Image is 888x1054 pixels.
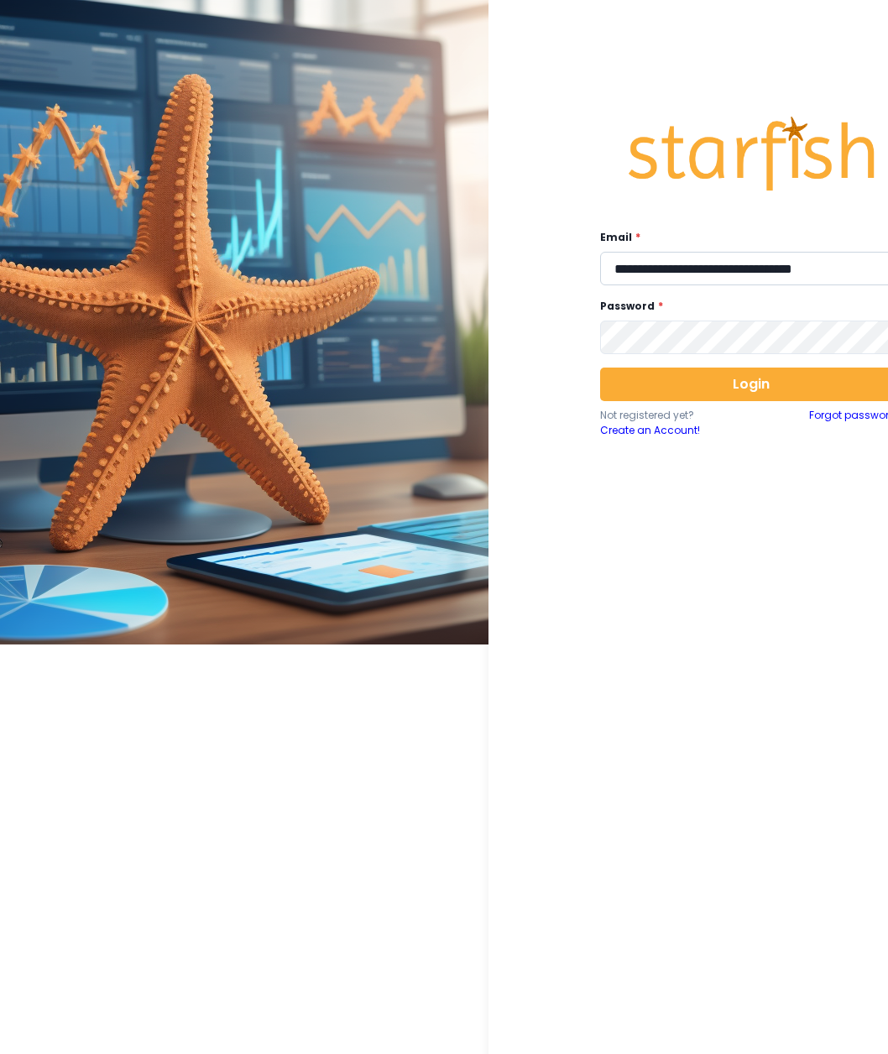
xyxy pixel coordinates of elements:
[600,423,751,438] a: Create an Account!
[625,101,877,206] img: Logo.42cb71d561138c82c4ab.png
[600,408,751,423] p: Not registered yet?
